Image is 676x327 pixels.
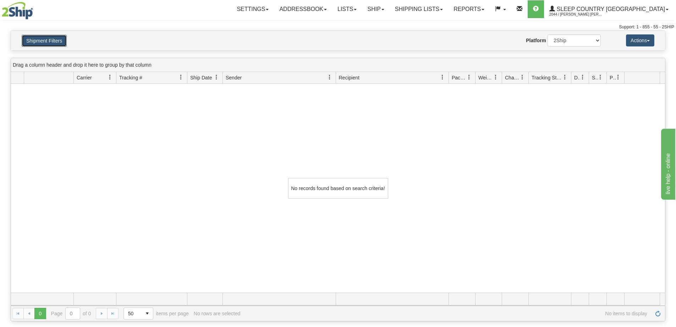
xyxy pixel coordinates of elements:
a: Ship [362,0,389,18]
img: logo2044.jpg [2,2,33,20]
a: Refresh [652,308,664,319]
span: Packages [452,74,467,81]
a: Charge filter column settings [516,71,528,83]
span: Sleep Country [GEOGRAPHIC_DATA] [555,6,665,12]
a: Delivery Status filter column settings [577,71,589,83]
label: Platform [526,37,546,44]
a: Addressbook [274,0,332,18]
span: Weight [478,74,493,81]
a: Carrier filter column settings [104,71,116,83]
span: Ship Date [190,74,212,81]
div: No records found based on search criteria! [288,178,388,199]
span: select [142,308,153,319]
a: Lists [332,0,362,18]
span: Page 0 [34,308,46,319]
button: Shipment Filters [22,35,67,47]
span: Recipient [339,74,359,81]
a: Sender filter column settings [324,71,336,83]
a: Weight filter column settings [490,71,502,83]
a: Tracking # filter column settings [175,71,187,83]
span: items per page [123,307,189,320]
div: Support: 1 - 855 - 55 - 2SHIP [2,24,674,30]
div: No rows are selected [194,311,241,316]
div: grid grouping header [11,58,665,72]
span: Tracking # [119,74,142,81]
a: Reports [448,0,490,18]
a: Shipping lists [390,0,448,18]
span: Page of 0 [51,307,91,320]
a: Recipient filter column settings [436,71,449,83]
span: No items to display [245,311,647,316]
span: Charge [505,74,520,81]
span: Page sizes drop down [123,307,153,320]
span: Pickup Status [610,74,616,81]
iframe: chat widget [660,127,675,200]
span: Delivery Status [574,74,580,81]
a: Sleep Country [GEOGRAPHIC_DATA] 2044 / [PERSON_NAME] [PERSON_NAME] [544,0,674,18]
a: Packages filter column settings [463,71,475,83]
a: Pickup Status filter column settings [612,71,624,83]
span: Carrier [77,74,92,81]
div: live help - online [5,4,66,13]
a: Ship Date filter column settings [210,71,222,83]
a: Settings [231,0,274,18]
button: Actions [626,34,654,46]
span: 50 [128,310,137,317]
a: Tracking Status filter column settings [559,71,571,83]
span: Tracking Status [532,74,562,81]
a: Shipment Issues filter column settings [594,71,606,83]
span: 2044 / [PERSON_NAME] [PERSON_NAME] [549,11,603,18]
span: Sender [226,74,242,81]
span: Shipment Issues [592,74,598,81]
